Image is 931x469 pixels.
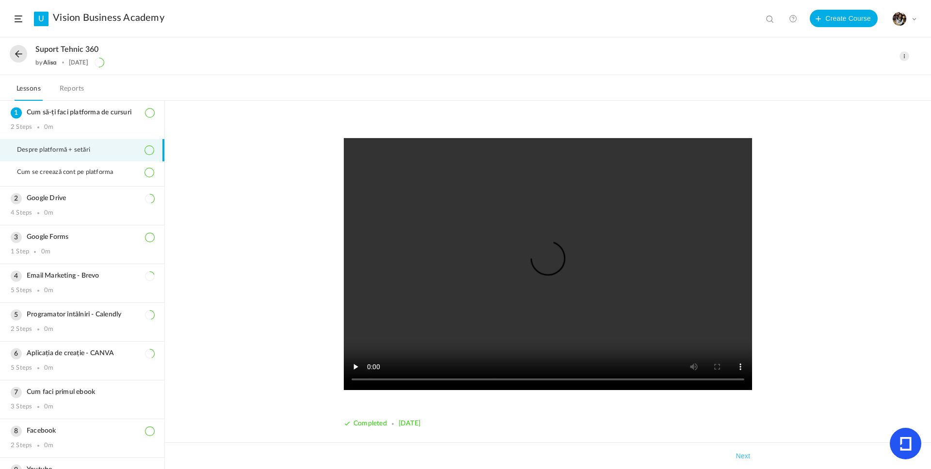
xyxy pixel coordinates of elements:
[734,450,752,462] button: Next
[44,209,53,217] div: 0m
[399,420,420,427] span: [DATE]
[11,124,32,131] div: 2 Steps
[44,403,53,411] div: 0m
[11,272,154,280] h3: Email Marketing - Brevo
[11,109,154,117] h3: Cum să-ți faci platforma de cursuri
[11,311,154,319] h3: Programator întâlniri - Calendly
[11,248,29,256] div: 1 Step
[44,287,53,295] div: 0m
[11,326,32,333] div: 2 Steps
[34,12,48,26] a: U
[44,442,53,450] div: 0m
[44,124,53,131] div: 0m
[11,403,32,411] div: 3 Steps
[43,59,57,66] a: Alisa
[44,326,53,333] div: 0m
[15,82,43,101] a: Lessons
[11,364,32,372] div: 5 Steps
[17,146,102,154] span: Despre platformă + setări
[17,169,125,176] span: Cum se creează cont pe platforma
[11,233,154,241] h3: Google Forms
[35,45,98,54] span: Suport tehnic 360
[11,209,32,217] div: 4 Steps
[810,10,878,27] button: Create Course
[11,287,32,295] div: 5 Steps
[11,194,154,203] h3: Google Drive
[69,59,88,66] div: [DATE]
[58,82,86,101] a: Reports
[11,388,154,396] h3: Cum faci primul ebook
[44,364,53,372] div: 0m
[35,59,57,66] div: by
[41,248,50,256] div: 0m
[11,349,154,358] h3: Aplicația de creație - CANVA
[53,12,164,24] a: Vision Business Academy
[893,12,906,26] img: tempimagehs7pti.png
[11,442,32,450] div: 2 Steps
[353,420,387,427] span: Completed
[11,427,154,435] h3: Facebook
